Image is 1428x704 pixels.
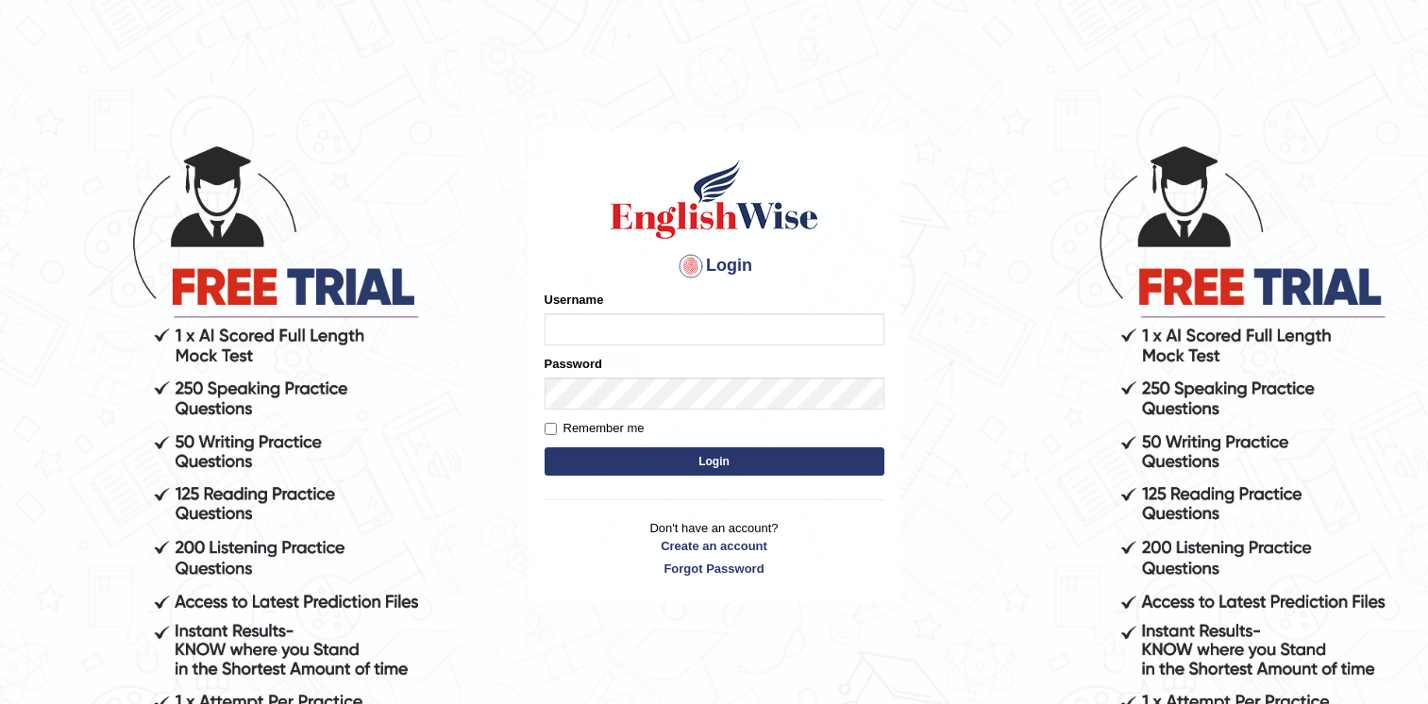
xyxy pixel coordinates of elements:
[545,423,557,435] input: Remember me
[545,251,884,281] h4: Login
[545,537,884,555] a: Create an account
[545,560,884,578] a: Forgot Password
[545,291,604,309] label: Username
[545,447,884,476] button: Login
[545,419,645,438] label: Remember me
[545,519,884,578] p: Don't have an account?
[545,355,602,373] label: Password
[607,157,822,242] img: Logo of English Wise sign in for intelligent practice with AI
